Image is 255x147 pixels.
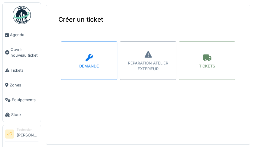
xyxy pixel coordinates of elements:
li: JC [5,130,14,139]
li: [PERSON_NAME] [17,127,38,140]
span: Équipements [12,97,38,103]
a: Agenda [3,27,41,42]
div: Créer un ticket [46,5,250,34]
div: DEMANDE [79,63,99,69]
span: Ouvrir nouveau ticket [11,47,38,58]
a: JC Technicien[PERSON_NAME] [5,127,38,142]
a: Stock [3,107,41,122]
a: Ouvrir nouveau ticket [3,42,41,63]
a: Zones [3,78,41,92]
div: Technicien [17,127,38,132]
span: Agenda [10,32,38,38]
div: TICKETS [199,63,215,69]
img: Badge_color-CXgf-gQk.svg [13,6,31,24]
span: Zones [10,82,38,88]
a: Tickets [3,63,41,78]
span: Stock [11,112,38,117]
a: Équipements [3,92,41,107]
div: REPARATION ATELIER EXTERIEUR [120,60,176,72]
span: Tickets [11,67,38,73]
